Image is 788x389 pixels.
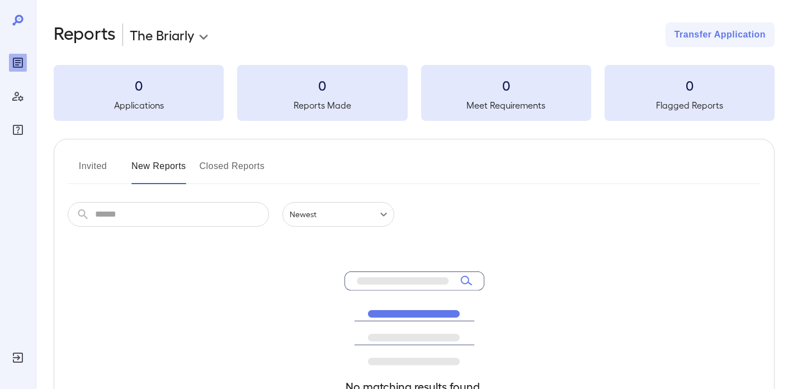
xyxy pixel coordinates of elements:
button: Transfer Application [666,22,775,47]
h5: Meet Requirements [421,99,591,112]
button: Closed Reports [200,157,265,184]
h5: Flagged Reports [605,99,775,112]
div: FAQ [9,121,27,139]
div: Log Out [9,349,27,367]
div: Reports [9,54,27,72]
h3: 0 [605,76,775,94]
h5: Reports Made [237,99,407,112]
h2: Reports [54,22,116,47]
summary: 0Applications0Reports Made0Meet Requirements0Flagged Reports [54,65,775,121]
button: Invited [68,157,118,184]
h3: 0 [237,76,407,94]
h5: Applications [54,99,224,112]
h3: 0 [54,76,224,94]
p: The Briarly [130,26,194,44]
div: Newest [282,202,394,227]
button: New Reports [131,157,186,184]
div: Manage Users [9,87,27,105]
h3: 0 [421,76,591,94]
